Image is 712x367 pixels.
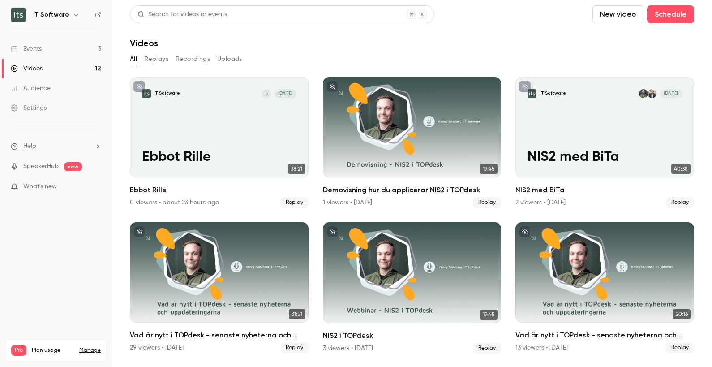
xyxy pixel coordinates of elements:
[33,10,69,19] h6: IT Software
[130,222,309,353] li: Vad är nytt i TOPdesk - senaste nyheterna och uppdateringarna
[11,142,101,151] li: help-dropdown-opener
[154,91,180,97] p: IT Software
[323,222,502,353] li: NIS2 i TOPdesk
[480,310,498,320] span: 19:45
[176,52,210,66] button: Recordings
[133,226,145,237] button: unpublished
[11,44,42,53] div: Events
[11,64,43,73] div: Videos
[660,89,682,98] span: [DATE]
[130,222,309,353] a: 31:51Vad är nytt i TOPdesk - senaste nyheterna och uppdateringarna29 viewers • [DATE]Replay
[130,330,309,341] h2: Vad är nytt i TOPdesk - senaste nyheterna och uppdateringarna
[133,81,145,92] button: unpublished
[280,342,309,353] span: Replay
[515,77,694,208] li: NIS2 med BiTa
[648,89,656,98] img: Anders Brunberg
[323,77,502,208] li: Demovisning hur du applicerar NIS2 i TOPdesk
[323,77,502,208] a: 19:45Demovisning hur du applicerar NIS2 i TOPdesk1 viewers • [DATE]Replay
[326,226,338,237] button: unpublished
[130,77,309,208] a: Ebbot RilleIT SoftwareR[DATE]Ebbot Rille38:21Ebbot Rille0 viewers • about 23 hours agoReplay
[480,164,498,174] span: 19:45
[515,77,694,208] a: NIS2 med BiTa IT SoftwareAnders BrunbergKenny Sandberg[DATE]NIS2 med BiTa40:38NIS2 med BiTa2 view...
[323,185,502,195] h2: Demovisning hur du applicerar NIS2 i TOPdesk
[323,198,372,207] div: 1 viewers • [DATE]
[528,89,536,98] img: NIS2 med BiTa
[515,222,694,353] li: Vad är nytt i TOPdesk - senaste nyheterna och uppdateringarna
[64,162,82,171] span: new
[288,164,305,174] span: 38:21
[11,104,47,112] div: Settings
[647,5,694,23] button: Schedule
[130,185,309,195] h2: Ebbot Rille
[519,81,531,92] button: unpublished
[323,222,502,353] a: 19:45NIS2 i TOPdesk3 viewers • [DATE]Replay
[280,197,309,208] span: Replay
[130,77,309,208] li: Ebbot Rille
[671,164,691,174] span: 40:38
[11,345,26,356] span: Pro
[515,222,694,353] a: 20:16Vad är nytt i TOPdesk - senaste nyheterna och uppdateringarna13 viewers • [DATE]Replay
[137,10,227,19] div: Search for videos or events
[142,89,151,98] img: Ebbot Rille
[142,149,296,165] p: Ebbot Rille
[528,149,682,165] p: NIS2 med BiTa
[23,142,36,151] span: Help
[217,52,242,66] button: Uploads
[130,38,158,48] h1: Videos
[262,89,271,99] div: R
[90,183,101,191] iframe: Noticeable Trigger
[666,342,694,353] span: Replay
[639,89,648,98] img: Kenny Sandberg
[289,309,305,319] span: 31:51
[11,84,51,93] div: Audience
[79,347,101,354] a: Manage
[473,343,501,354] span: Replay
[473,197,501,208] span: Replay
[323,330,502,341] h2: NIS2 i TOPdesk
[515,343,568,352] div: 13 viewers • [DATE]
[275,89,296,98] span: [DATE]
[130,5,694,362] section: Videos
[130,198,219,207] div: 0 viewers • about 23 hours ago
[326,81,338,92] button: unpublished
[23,162,59,171] a: SpeakerHub
[673,309,691,319] span: 20:16
[592,5,643,23] button: New video
[540,91,566,97] p: IT Software
[130,52,137,66] button: All
[11,8,26,22] img: IT Software
[519,226,531,237] button: unpublished
[130,343,184,352] div: 29 viewers • [DATE]
[323,344,373,353] div: 3 viewers • [DATE]
[666,197,694,208] span: Replay
[144,52,168,66] button: Replays
[515,198,566,207] div: 2 viewers • [DATE]
[515,185,694,195] h2: NIS2 med BiTa
[515,330,694,341] h2: Vad är nytt i TOPdesk - senaste nyheterna och uppdateringarna
[23,182,57,191] span: What's new
[32,347,74,354] span: Plan usage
